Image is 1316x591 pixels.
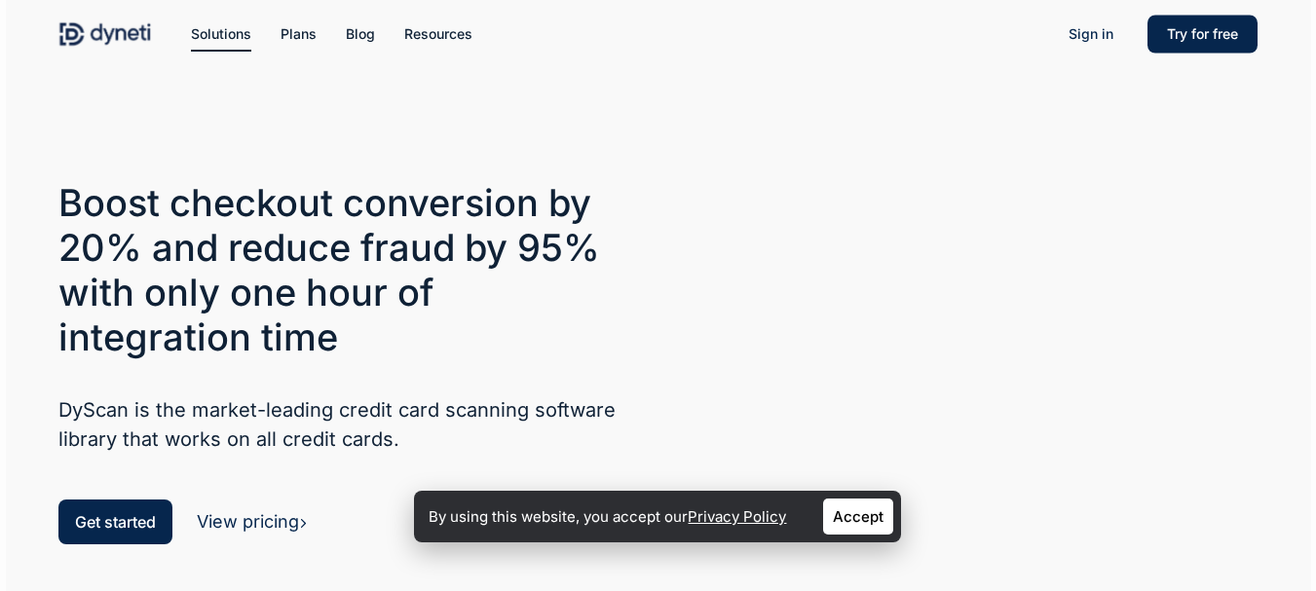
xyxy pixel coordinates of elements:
[823,499,893,535] a: Accept
[404,23,472,45] a: Resources
[346,23,375,45] a: Blog
[197,511,308,532] a: View pricing
[58,395,617,454] h5: DyScan is the market-leading credit card scanning software library that works on all credit cards.
[404,25,472,42] span: Resources
[58,180,617,359] h3: Boost checkout conversion by 20% and reduce fraud by 95% with only one hour of integration time
[1167,25,1238,42] span: Try for free
[429,503,786,530] p: By using this website, you accept our
[281,25,317,42] span: Plans
[58,19,152,49] img: Dyneti Technologies
[281,23,317,45] a: Plans
[58,499,172,544] a: Get started
[1049,18,1133,50] a: Sign in
[75,512,156,532] span: Get started
[346,25,375,42] span: Blog
[1147,23,1258,45] a: Try for free
[191,23,251,45] a: Solutions
[191,25,251,42] span: Solutions
[1069,25,1113,42] span: Sign in
[688,507,786,526] a: Privacy Policy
